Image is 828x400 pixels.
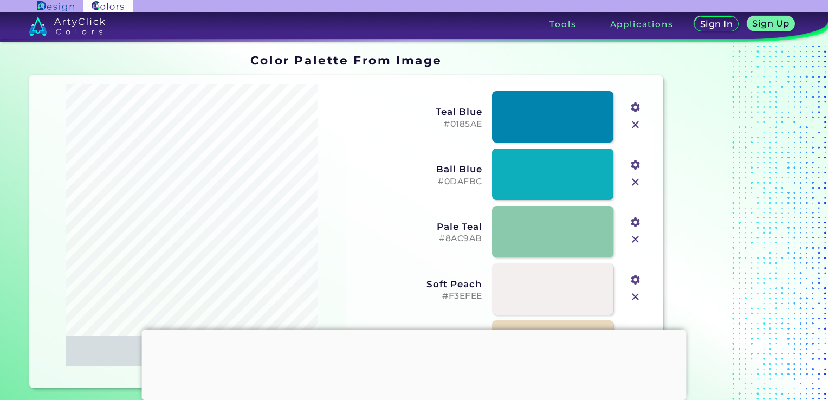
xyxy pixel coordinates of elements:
[549,20,576,28] h3: Tools
[749,17,792,31] a: Sign Up
[142,330,687,397] iframe: Advertisement
[354,234,482,244] h5: #8AC9AB
[754,20,788,28] h5: Sign Up
[696,17,736,31] a: Sign In
[354,177,482,187] h5: #0DAFBC
[629,290,643,304] img: icon_close.svg
[629,233,643,247] img: icon_close.svg
[37,1,74,11] img: ArtyClick Design logo
[354,221,482,232] h3: Pale Teal
[29,16,105,36] img: logo_artyclick_colors_white.svg
[354,164,482,175] h3: Ball Blue
[629,175,643,189] img: icon_close.svg
[610,20,674,28] h3: Applications
[629,118,643,132] img: icon_close.svg
[354,291,482,301] h5: #F3EFEE
[354,106,482,117] h3: Teal Blue
[702,20,731,28] h5: Sign In
[250,52,442,68] h1: Color Palette From Image
[354,279,482,289] h3: Soft Peach
[354,119,482,130] h5: #0185AE
[668,50,803,393] iframe: Advertisement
